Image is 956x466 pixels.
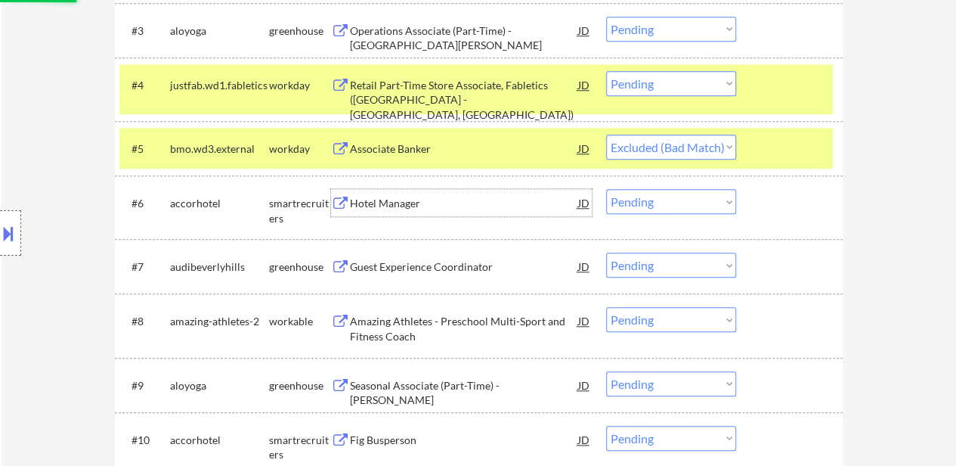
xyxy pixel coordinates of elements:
div: JD [577,253,592,280]
div: JD [577,189,592,216]
div: greenhouse [269,259,331,275]
div: Associate Banker [350,141,578,157]
div: #10 [131,433,158,448]
div: workday [269,141,331,157]
div: JD [577,307,592,334]
div: Seasonal Associate (Part-Time) - [PERSON_NAME] [350,378,578,408]
div: greenhouse [269,23,331,39]
div: Operations Associate (Part-Time) - [GEOGRAPHIC_DATA][PERSON_NAME] [350,23,578,53]
div: JD [577,17,592,44]
div: workday [269,78,331,93]
div: JD [577,371,592,399]
div: Hotel Manager [350,196,578,211]
div: #4 [131,78,158,93]
div: JD [577,426,592,453]
div: Amazing Athletes - Preschool Multi-Sport and Fitness Coach [350,314,578,343]
div: JD [577,135,592,162]
div: JD [577,71,592,98]
div: aloyoga [170,378,269,393]
div: aloyoga [170,23,269,39]
div: justfab.wd1.fabletics [170,78,269,93]
div: #9 [131,378,158,393]
div: smartrecruiters [269,196,331,225]
div: Fig Busperson [350,433,578,448]
div: #3 [131,23,158,39]
div: smartrecruiters [269,433,331,462]
div: workable [269,314,331,329]
div: Retail Part-Time Store Associate, Fabletics ([GEOGRAPHIC_DATA] - [GEOGRAPHIC_DATA], [GEOGRAPHIC_D... [350,78,578,123]
div: Guest Experience Coordinator [350,259,578,275]
div: greenhouse [269,378,331,393]
div: accorhotel [170,433,269,448]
